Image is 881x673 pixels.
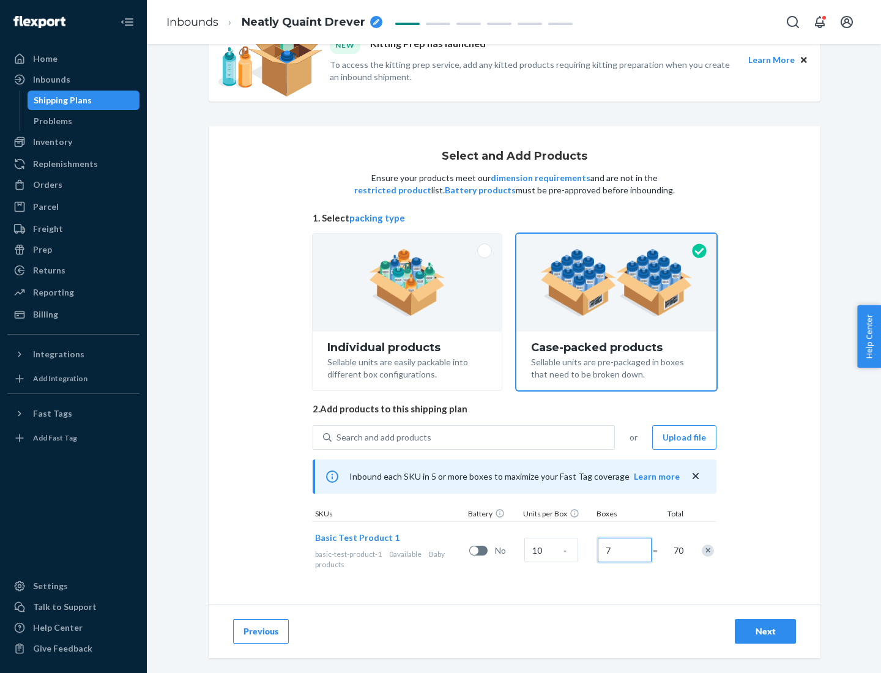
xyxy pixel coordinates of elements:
[7,618,139,638] a: Help Center
[315,532,400,543] span: Basic Test Product 1
[445,184,516,196] button: Battery products
[327,354,487,381] div: Sellable units are easily packable into different box configurations.
[442,151,587,163] h1: Select and Add Products
[630,431,638,444] span: or
[33,601,97,613] div: Talk to Support
[521,508,594,521] div: Units per Box
[634,470,680,483] button: Learn more
[33,642,92,655] div: Give Feedback
[7,428,139,448] a: Add Fast Tag
[33,73,70,86] div: Inbounds
[7,404,139,423] button: Fast Tags
[33,433,77,443] div: Add Fast Tag
[735,619,796,644] button: Next
[653,545,665,557] span: =
[808,10,832,34] button: Open notifications
[389,549,422,559] span: 0 available
[354,184,431,196] button: restricted product
[33,179,62,191] div: Orders
[690,470,702,483] button: close
[7,219,139,239] a: Freight
[7,49,139,69] a: Home
[33,373,87,384] div: Add Integration
[7,70,139,89] a: Inbounds
[748,53,795,67] button: Learn More
[7,132,139,152] a: Inventory
[315,549,382,559] span: basic-test-product-1
[330,37,360,53] div: NEW
[857,305,881,368] button: Help Center
[33,53,58,65] div: Home
[745,625,786,638] div: Next
[7,283,139,302] a: Reporting
[33,286,74,299] div: Reporting
[7,576,139,596] a: Settings
[166,15,218,29] a: Inbounds
[495,545,519,557] span: No
[336,431,431,444] div: Search and add products
[33,407,72,420] div: Fast Tags
[652,425,716,450] button: Upload file
[33,158,98,170] div: Replenishments
[313,459,716,494] div: Inbound each SKU in 5 or more boxes to maximize your Fast Tag coverage
[702,545,714,557] div: Remove Item
[7,240,139,259] a: Prep
[531,354,702,381] div: Sellable units are pre-packaged in boxes that need to be broken down.
[781,10,805,34] button: Open Search Box
[157,4,392,40] ol: breadcrumbs
[598,538,652,562] input: Number of boxes
[33,223,63,235] div: Freight
[233,619,289,644] button: Previous
[7,175,139,195] a: Orders
[33,622,83,634] div: Help Center
[33,580,68,592] div: Settings
[34,115,72,127] div: Problems
[540,249,693,316] img: case-pack.59cecea509d18c883b923b81aeac6d0b.png
[7,344,139,364] button: Integrations
[349,212,405,225] button: packing type
[313,212,716,225] span: 1. Select
[594,508,655,521] div: Boxes
[7,305,139,324] a: Billing
[313,508,466,521] div: SKUs
[370,37,486,53] p: Kitting Prep has launched
[7,261,139,280] a: Returns
[369,249,445,316] img: individual-pack.facf35554cb0f1810c75b2bd6df2d64e.png
[466,508,521,521] div: Battery
[13,16,65,28] img: Flexport logo
[330,59,737,83] p: To access the kitting prep service, add any kitted products requiring kitting preparation when yo...
[524,538,578,562] input: Case Quantity
[327,341,487,354] div: Individual products
[315,532,400,544] button: Basic Test Product 1
[313,403,716,415] span: 2. Add products to this shipping plan
[835,10,859,34] button: Open account menu
[7,197,139,217] a: Parcel
[28,111,140,131] a: Problems
[33,244,52,256] div: Prep
[7,154,139,174] a: Replenishments
[115,10,139,34] button: Close Navigation
[7,639,139,658] button: Give Feedback
[531,341,702,354] div: Case-packed products
[491,172,590,184] button: dimension requirements
[33,136,72,148] div: Inventory
[7,597,139,617] a: Talk to Support
[33,308,58,321] div: Billing
[34,94,92,106] div: Shipping Plans
[7,369,139,389] a: Add Integration
[33,201,59,213] div: Parcel
[242,15,365,31] span: Neatly Quaint Drever
[315,549,464,570] div: Baby products
[671,545,683,557] span: 70
[28,91,140,110] a: Shipping Plans
[797,53,811,67] button: Close
[33,348,84,360] div: Integrations
[33,264,65,277] div: Returns
[353,172,676,196] p: Ensure your products meet our and are not in the list. must be pre-approved before inbounding.
[655,508,686,521] div: Total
